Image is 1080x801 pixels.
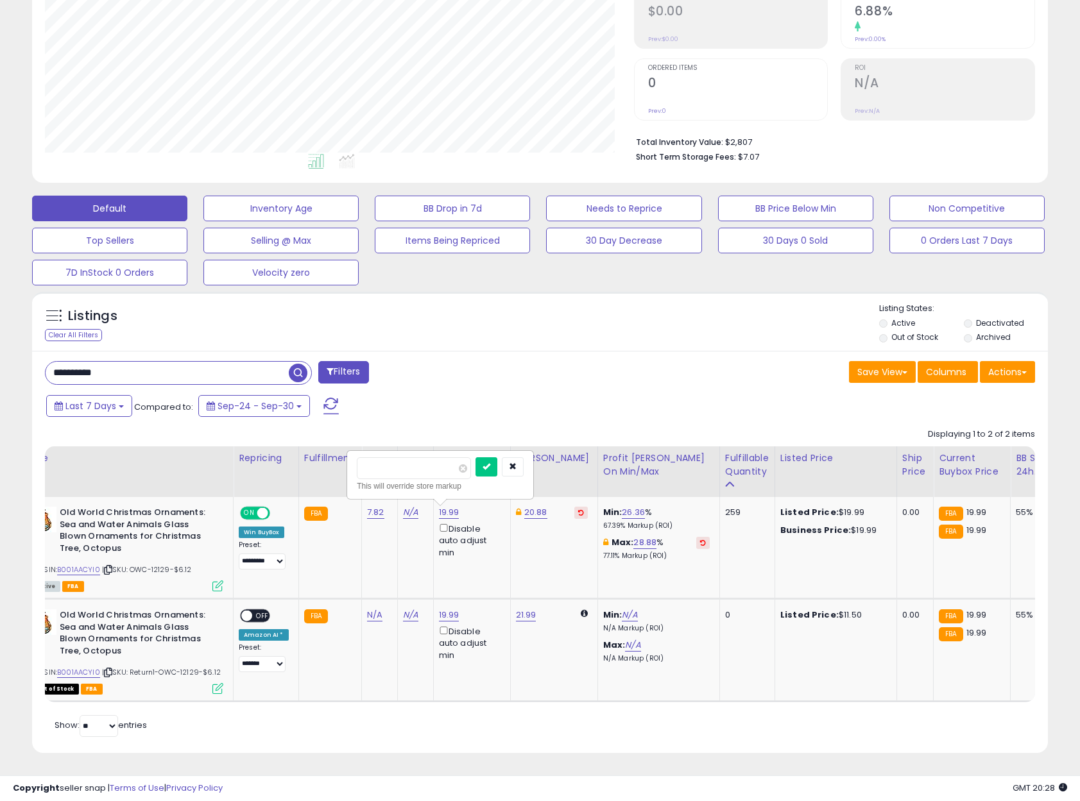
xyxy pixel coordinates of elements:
[780,506,839,518] b: Listed Price:
[636,133,1025,149] li: $2,807
[203,260,359,285] button: Velocity zero
[926,366,966,378] span: Columns
[780,609,887,621] div: $11.50
[855,35,886,43] small: Prev: 0.00%
[855,65,1034,72] span: ROI
[62,581,84,592] span: FBA
[718,228,873,253] button: 30 Days 0 Sold
[725,609,765,621] div: 0
[439,609,459,621] a: 19.99
[46,395,132,417] button: Last 7 Days
[68,307,117,325] h5: Listings
[28,451,228,465] div: Title
[918,361,978,383] button: Columns
[648,76,828,93] h2: 0
[648,65,828,72] span: Ordered Items
[403,506,418,519] a: N/A
[939,609,963,623] small: FBA
[367,609,382,621] a: N/A
[889,196,1045,221] button: Non Competitive
[546,196,701,221] button: Needs to Reprice
[439,506,459,519] a: 19.99
[603,507,710,530] div: %
[603,654,710,663] p: N/A Markup (ROI)
[110,782,164,794] a: Terms of Use
[603,451,714,478] div: Profit [PERSON_NAME] on Min/Max
[81,684,103,695] span: FBA
[31,684,79,695] span: All listings that are currently out of stock and unavailable for purchase on Amazon
[239,527,284,538] div: Win BuyBox
[239,451,293,465] div: Repricing
[622,506,645,519] a: 26.36
[13,782,223,795] div: seller snap | |
[636,137,723,148] b: Total Inventory Value:
[855,76,1034,93] h2: N/A
[780,507,887,518] div: $19.99
[718,196,873,221] button: BB Price Below Min
[780,524,851,536] b: Business Price:
[891,317,915,328] label: Active
[375,228,530,253] button: Items Being Repriced
[966,524,987,536] span: 19.99
[203,228,359,253] button: Selling @ Max
[524,506,547,519] a: 20.88
[1016,451,1063,478] div: BB Share 24h.
[318,361,368,384] button: Filters
[32,228,187,253] button: Top Sellers
[403,609,418,621] a: N/A
[57,564,100,575] a: B001AACYI0
[633,536,656,549] a: 28.88
[1013,782,1067,794] span: 2025-10-8 20:28 GMT
[367,506,384,519] a: 7.82
[239,643,289,672] div: Preset:
[13,782,60,794] strong: Copyright
[780,525,887,536] div: $19.99
[849,361,916,383] button: Save View
[268,508,289,519] span: OFF
[102,564,192,575] span: | SKU: OWC-12129-$6.12
[603,552,710,561] p: 77.11% Markup (ROI)
[198,395,310,417] button: Sep-24 - Sep-30
[612,536,634,548] b: Max:
[304,451,356,465] div: Fulfillment
[166,782,223,794] a: Privacy Policy
[966,506,987,518] span: 19.99
[32,260,187,285] button: 7D InStock 0 Orders
[31,581,60,592] span: All listings currently available for purchase on Amazon
[304,507,328,521] small: FBA
[439,624,501,661] div: Disable auto adjust min
[780,609,839,621] b: Listed Price:
[939,525,963,539] small: FBA
[603,609,622,621] b: Min:
[45,329,102,341] div: Clear All Filters
[218,400,294,412] span: Sep-24 - Sep-30
[516,451,592,465] div: [PERSON_NAME]
[603,639,626,651] b: Max:
[375,196,530,221] button: BB Drop in 7d
[939,507,963,521] small: FBA
[902,507,923,518] div: 0.00
[855,107,880,115] small: Prev: N/A
[855,4,1034,21] h2: 6.88%
[889,228,1045,253] button: 0 Orders Last 7 Days
[60,609,216,660] b: Old World Christmas Ornaments: Sea and Water Animals Glass Blown Ornaments for Christmas Tree, Oc...
[725,451,769,478] div: Fulfillable Quantity
[516,609,536,621] a: 21.99
[738,151,759,163] span: $7.07
[603,521,710,530] p: 67.39% Markup (ROI)
[603,537,710,561] div: %
[879,303,1048,315] p: Listing States:
[725,507,765,518] div: 259
[648,4,828,21] h2: $0.00
[928,428,1035,441] div: Displaying 1 to 2 of 2 items
[357,480,524,493] div: This will override store markup
[60,507,216,557] b: Old World Christmas Ornaments: Sea and Water Animals Glass Blown Ornaments for Christmas Tree, Oc...
[976,332,1011,342] label: Archived
[239,629,289,641] div: Amazon AI *
[966,609,987,621] span: 19.99
[439,521,501,559] div: Disable auto adjust min
[622,609,637,621] a: N/A
[603,506,622,518] b: Min:
[902,609,923,621] div: 0.00
[980,361,1035,383] button: Actions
